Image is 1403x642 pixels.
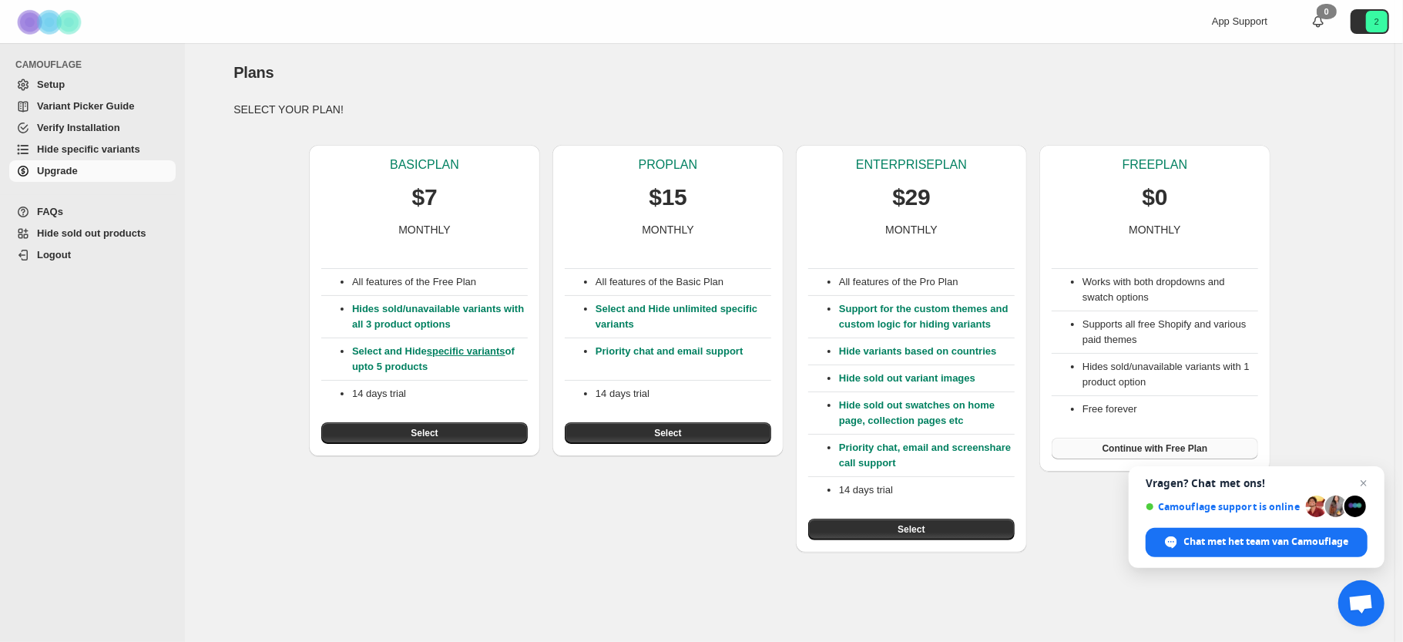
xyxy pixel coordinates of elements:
[1311,14,1326,29] a: 0
[892,182,930,213] p: $29
[596,274,771,290] p: All features of the Basic Plan
[9,117,176,139] a: Verify Installation
[1146,528,1368,557] span: Chat met het team van Camouflage
[565,422,771,444] button: Select
[1082,359,1258,390] li: Hides sold/unavailable variants with 1 product option
[856,157,967,173] p: ENTERPRISE PLAN
[9,74,176,96] a: Setup
[398,222,450,237] p: MONTHLY
[37,143,140,155] span: Hide specific variants
[37,122,120,133] span: Verify Installation
[839,274,1015,290] p: All features of the Pro Plan
[352,344,528,375] p: Select and Hide of upto 5 products
[233,64,274,81] span: Plans
[1082,402,1258,417] li: Free forever
[1146,501,1301,513] span: Camouflage support is online
[390,157,459,173] p: BASIC PLAN
[1052,438,1258,459] button: Continue with Free Plan
[412,182,438,213] p: $7
[12,1,89,43] img: Camouflage
[352,301,528,332] p: Hides sold/unavailable variants with all 3 product options
[1374,17,1379,26] text: 2
[839,440,1015,471] p: Priority chat, email and screenshare call support
[1184,535,1349,549] span: Chat met het team van Camouflage
[15,59,177,71] span: CAMOUFLAGE
[839,482,1015,498] p: 14 days trial
[649,182,686,213] p: $15
[1317,4,1337,19] div: 0
[427,345,505,357] a: specific variants
[9,96,176,117] a: Variant Picker Guide
[233,102,1346,117] p: SELECT YOUR PLAN!
[37,79,65,90] span: Setup
[885,222,937,237] p: MONTHLY
[1351,9,1389,34] button: Avatar with initials 2
[9,223,176,244] a: Hide sold out products
[9,139,176,160] a: Hide specific variants
[596,301,771,332] p: Select and Hide unlimited specific variants
[1129,222,1180,237] p: MONTHLY
[9,160,176,182] a: Upgrade
[37,249,71,260] span: Logout
[654,427,681,439] span: Select
[9,201,176,223] a: FAQs
[808,519,1015,540] button: Select
[596,344,771,375] p: Priority chat and email support
[37,227,146,239] span: Hide sold out products
[352,274,528,290] p: All features of the Free Plan
[1146,477,1368,489] span: Vragen? Chat met ons!
[642,222,693,237] p: MONTHLY
[37,165,78,176] span: Upgrade
[839,398,1015,429] p: Hide sold out swatches on home page, collection pages etc
[1103,442,1208,455] span: Continue with Free Plan
[321,422,528,444] button: Select
[1143,182,1168,213] p: $0
[839,371,1015,386] p: Hide sold out variant images
[1082,274,1258,305] li: Works with both dropdowns and swatch options
[1082,317,1258,348] li: Supports all free Shopify and various paid themes
[1338,580,1385,627] a: Open de chat
[596,386,771,402] p: 14 days trial
[639,157,697,173] p: PRO PLAN
[839,301,1015,332] p: Support for the custom themes and custom logic for hiding variants
[352,386,528,402] p: 14 days trial
[1366,11,1388,32] span: Avatar with initials 2
[37,206,63,217] span: FAQs
[898,523,925,536] span: Select
[1123,157,1187,173] p: FREE PLAN
[839,344,1015,359] p: Hide variants based on countries
[9,244,176,266] a: Logout
[411,427,438,439] span: Select
[37,100,134,112] span: Variant Picker Guide
[1212,15,1267,27] span: App Support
